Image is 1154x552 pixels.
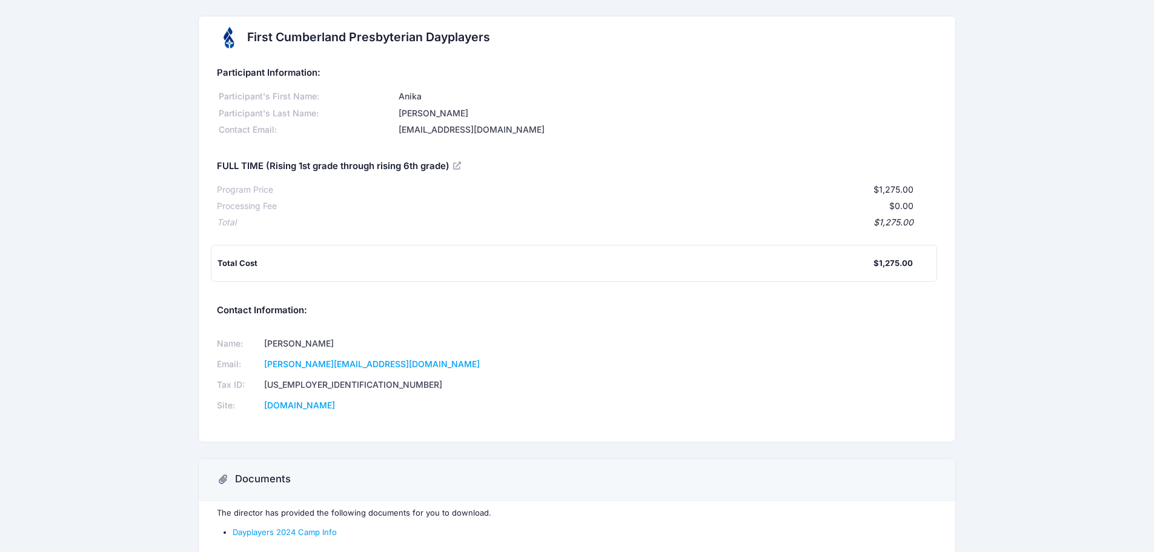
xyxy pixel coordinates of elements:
[233,527,337,537] a: Dayplayers 2024 Camp Info
[217,375,260,396] td: Tax ID:
[453,160,463,171] a: View Registration Details
[236,216,914,229] div: $1,275.00
[397,90,937,103] div: Anika
[217,216,236,229] div: Total
[260,375,561,396] td: [US_EMPLOYER_IDENTIFICATION_NUMBER]
[217,200,277,213] div: Processing Fee
[264,359,480,369] a: [PERSON_NAME][EMAIL_ADDRESS][DOMAIN_NAME]
[217,124,397,136] div: Contact Email:
[217,161,463,172] h5: FULL TIME (Rising 1st grade through rising 6th grade)
[217,334,260,354] td: Name:
[874,184,914,195] span: $1,275.00
[217,396,260,416] td: Site:
[277,200,914,213] div: $0.00
[235,473,291,485] h3: Documents
[217,507,938,519] p: The director has provided the following documents for you to download.
[217,68,938,79] h5: Participant Information:
[260,334,561,354] td: [PERSON_NAME]
[247,30,490,44] h2: First Cumberland Presbyterian Dayplayers
[217,305,938,316] h5: Contact Information:
[217,107,397,120] div: Participant's Last Name:
[217,258,874,270] div: Total Cost
[874,258,913,270] div: $1,275.00
[217,354,260,375] td: Email:
[397,107,937,120] div: [PERSON_NAME]
[264,400,335,410] a: [DOMAIN_NAME]
[397,124,937,136] div: [EMAIL_ADDRESS][DOMAIN_NAME]
[217,184,273,196] div: Program Price
[217,90,397,103] div: Participant's First Name:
